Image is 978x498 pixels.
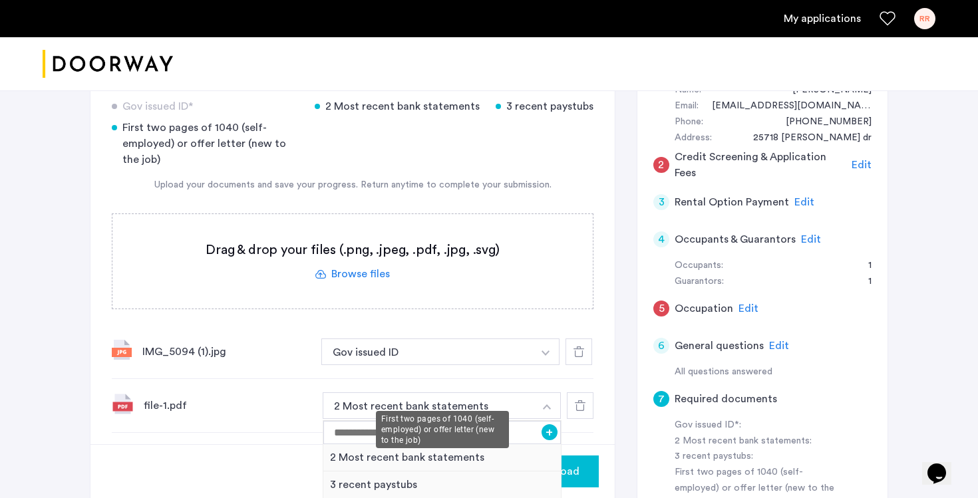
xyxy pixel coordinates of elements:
[675,301,733,316] h5: Occupation
[653,338,669,354] div: 6
[772,114,872,130] div: +17142995751
[914,8,935,29] div: RR
[653,157,669,173] div: 2
[542,350,550,356] img: arrow
[675,338,764,354] h5: General questions
[675,130,712,146] div: Address:
[675,449,842,465] div: 3 recent paystubs:
[43,39,173,89] a: Cazamio logo
[142,344,311,360] div: IMG_5094 (1).jpg
[112,98,299,114] div: Gov issued ID*
[43,39,173,89] img: logo
[675,98,699,114] div: Email:
[880,11,896,27] a: Favorites
[112,178,593,192] div: Upload your documents and save your progress. Return anytime to complete your submission.
[542,424,558,440] button: +
[699,98,872,114] div: rrajesh71@gmail.com
[526,455,599,487] button: button
[675,434,842,449] div: 2 Most recent bank statements:
[543,404,551,410] img: arrow
[653,231,669,247] div: 4
[852,160,872,170] span: Edit
[545,463,579,479] span: Upload
[675,194,789,210] h5: Rental Option Payment
[855,258,872,274] div: 1
[794,197,814,207] span: Edit
[376,411,509,448] div: First two pages of 1040 (self-employed) or offer letter (new to the job)
[675,149,847,181] h5: Credit Screening & Application Fees
[922,445,965,485] iframe: chat widget
[323,392,534,419] button: button
[675,418,842,434] div: Gov issued ID*:
[112,120,299,168] div: First two pages of 1040 (self-employed) or offer letter (new to the job)
[855,274,872,290] div: 1
[534,392,561,419] button: button
[315,98,480,114] div: 2 Most recent bank statements
[675,258,723,274] div: Occupants:
[653,301,669,316] div: 5
[323,444,561,471] div: 2 Most recent bank statements
[532,338,560,365] button: button
[740,130,872,146] div: 25718 Lennox Hale dr
[496,98,593,114] div: 3 recent paystubs
[675,114,703,130] div: Phone:
[675,231,796,247] h5: Occupants & Guarantors
[653,194,669,210] div: 3
[321,338,533,365] button: button
[144,398,312,414] div: file-1.pdf
[801,234,821,245] span: Edit
[675,274,724,290] div: Guarantors:
[675,364,872,380] div: All questions answered
[112,393,133,414] img: file
[784,11,861,27] a: My application
[112,340,132,360] img: file
[738,303,758,314] span: Edit
[769,340,789,351] span: Edit
[675,391,777,407] h5: Required documents
[653,391,669,407] div: 7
